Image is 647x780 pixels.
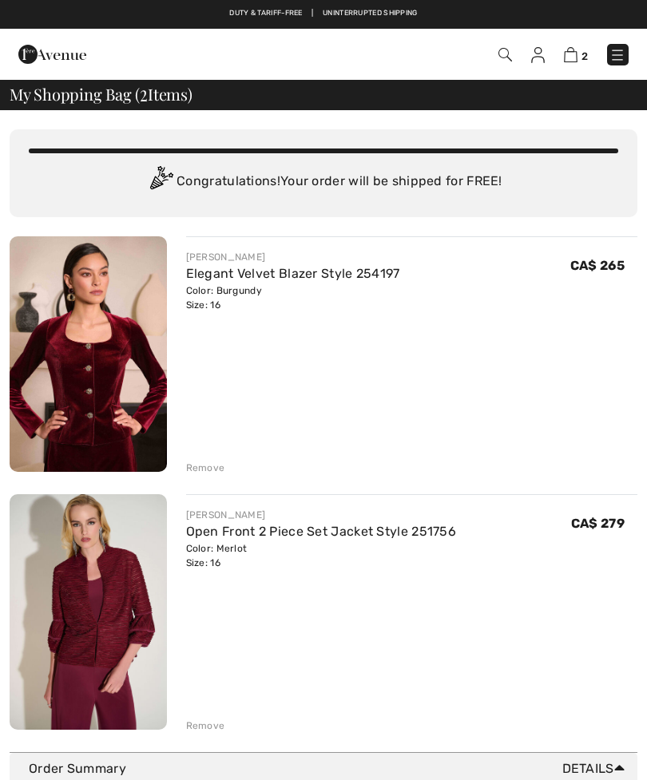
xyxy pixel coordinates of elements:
[145,166,177,198] img: Congratulation2.svg
[29,759,631,778] div: Order Summary
[498,48,512,61] img: Search
[18,38,86,70] img: 1ère Avenue
[10,236,167,472] img: Elegant Velvet Blazer Style 254197
[29,166,618,198] div: Congratulations! Your order will be shipped for FREE!
[571,516,625,531] span: CA$ 279
[564,47,578,62] img: Shopping Bag
[564,45,588,64] a: 2
[186,461,225,475] div: Remove
[562,759,631,778] span: Details
[140,82,148,103] span: 2
[186,250,400,264] div: [PERSON_NAME]
[582,50,588,62] span: 2
[186,283,400,312] div: Color: Burgundy Size: 16
[186,508,457,522] div: [PERSON_NAME]
[570,258,625,273] span: CA$ 265
[18,46,86,61] a: 1ère Avenue
[186,719,225,733] div: Remove
[186,541,457,570] div: Color: Merlot Size: 16
[10,494,167,730] img: Open Front 2 Piece Set Jacket Style 251756
[609,47,625,63] img: Menu
[10,86,193,102] span: My Shopping Bag ( Items)
[186,524,457,539] a: Open Front 2 Piece Set Jacket Style 251756
[186,266,400,281] a: Elegant Velvet Blazer Style 254197
[531,47,545,63] img: My Info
